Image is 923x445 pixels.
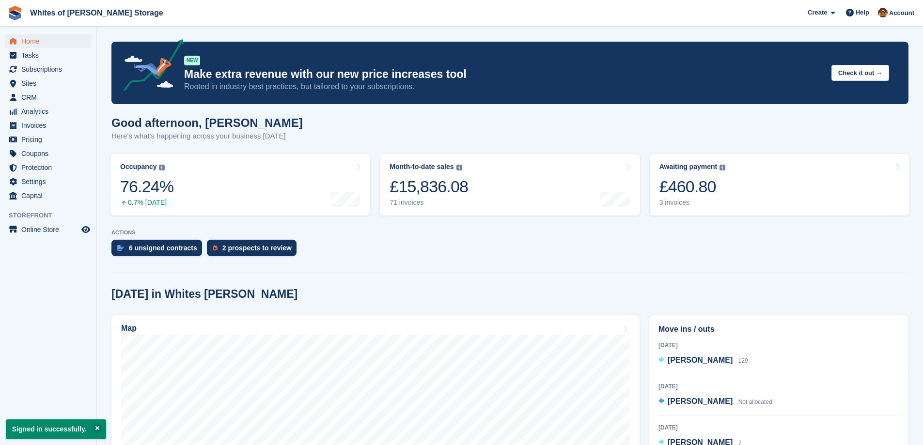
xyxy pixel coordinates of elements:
a: Awaiting payment £460.80 3 invoices [650,154,909,215]
div: 2 prospects to review [222,244,292,252]
a: Whites of [PERSON_NAME] Storage [26,5,167,21]
img: prospect-51fa495bee0391a8d652442698ab0144808aea92771e9ea1ae160a38d050c398.svg [213,245,218,251]
p: Signed in successfully. [6,419,106,439]
span: Pricing [21,133,79,146]
span: Settings [21,175,79,188]
span: [PERSON_NAME] [668,356,733,364]
div: 0.7% [DATE] [120,199,173,207]
a: menu [5,189,92,202]
div: 71 invoices [390,199,468,207]
a: menu [5,133,92,146]
span: Not allocated [738,399,772,405]
div: NEW [184,56,200,65]
p: ACTIONS [111,230,908,236]
span: Capital [21,189,79,202]
img: icon-info-grey-7440780725fd019a000dd9b08b2336e03edf1995a4989e88bcd33f0948082b44.svg [159,165,165,170]
a: [PERSON_NAME] Not allocated [658,396,772,408]
span: Tasks [21,48,79,62]
div: Occupancy [120,163,156,171]
div: [DATE] [658,341,899,350]
a: 6 unsigned contracts [111,240,207,261]
p: Rooted in industry best practices, but tailored to your subscriptions. [184,81,824,92]
span: [PERSON_NAME] [668,397,733,405]
a: [PERSON_NAME] 129 [658,354,748,367]
div: 76.24% [120,177,173,197]
a: menu [5,105,92,118]
div: [DATE] [658,382,899,391]
a: Month-to-date sales £15,836.08 71 invoices [380,154,640,215]
span: Online Store [21,223,79,236]
span: Protection [21,161,79,174]
a: Preview store [80,224,92,235]
div: Month-to-date sales [390,163,454,171]
img: icon-info-grey-7440780725fd019a000dd9b08b2336e03edf1995a4989e88bcd33f0948082b44.svg [456,165,462,170]
a: menu [5,223,92,236]
p: Make extra revenue with our new price increases tool [184,67,824,81]
button: Check it out → [831,65,889,81]
span: 129 [738,357,748,364]
div: Awaiting payment [659,163,718,171]
span: Analytics [21,105,79,118]
a: menu [5,48,92,62]
a: menu [5,62,92,76]
span: Storefront [9,211,96,220]
div: [DATE] [658,423,899,432]
h2: Move ins / outs [658,323,899,335]
a: 2 prospects to review [207,240,301,261]
span: Help [856,8,869,17]
a: menu [5,119,92,132]
h1: Good afternoon, [PERSON_NAME] [111,116,303,129]
div: £15,836.08 [390,177,468,197]
a: Occupancy 76.24% 0.7% [DATE] [110,154,370,215]
img: price-adjustments-announcement-icon-8257ccfd72463d97f412b2fc003d46551f7dbcb40ab6d574587a9cd5c0d94... [116,39,184,94]
span: Subscriptions [21,62,79,76]
a: menu [5,77,92,90]
a: menu [5,161,92,174]
a: menu [5,175,92,188]
img: icon-info-grey-7440780725fd019a000dd9b08b2336e03edf1995a4989e88bcd33f0948082b44.svg [720,165,725,170]
div: 6 unsigned contracts [129,244,197,252]
p: Here's what's happening across your business [DATE] [111,131,303,142]
span: Create [808,8,827,17]
div: £460.80 [659,177,726,197]
div: 3 invoices [659,199,726,207]
span: Home [21,34,79,48]
img: stora-icon-8386f47178a22dfd0bd8f6a31ec36ba5ce8667c1dd55bd0f319d3a0aa187defe.svg [8,6,22,20]
a: menu [5,91,92,104]
span: Sites [21,77,79,90]
h2: Map [121,324,137,333]
img: Eddie White [878,8,888,17]
img: contract_signature_icon-13c848040528278c33f63329250d36e43548de30e8caae1d1a13099fd9432cc5.svg [117,245,124,251]
span: CRM [21,91,79,104]
span: Coupons [21,147,79,160]
h2: [DATE] in Whites [PERSON_NAME] [111,288,297,301]
a: menu [5,34,92,48]
span: Invoices [21,119,79,132]
span: Account [889,8,914,18]
a: menu [5,147,92,160]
